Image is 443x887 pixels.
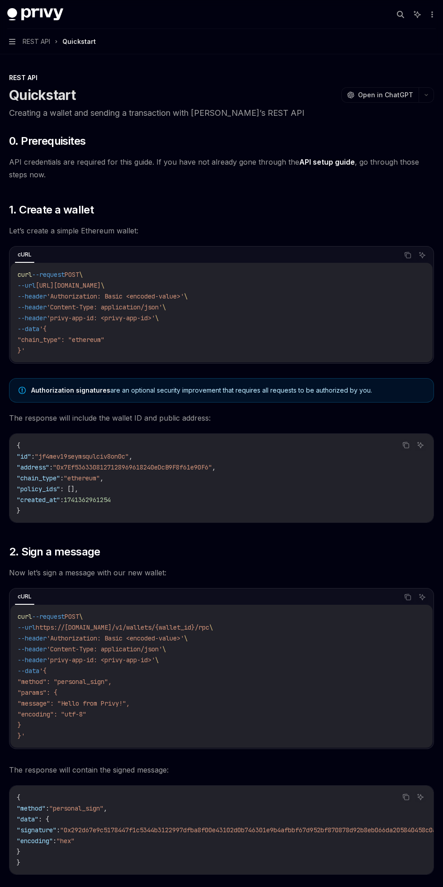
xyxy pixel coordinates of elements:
[18,270,32,279] span: curl
[400,439,412,451] button: Copy the contents from the code block
[18,612,32,621] span: curl
[184,634,188,642] span: \
[57,837,75,845] span: "hex"
[17,859,20,867] span: }
[36,281,101,289] span: [URL][DOMAIN_NAME]
[31,386,110,394] a: Authorization signatures
[18,710,86,718] span: "encoding": "utf-8"
[9,764,434,776] span: The response will contain the signed message:
[17,793,20,802] span: {
[18,314,47,322] span: --header
[402,249,414,261] button: Copy the contents from the code block
[400,791,412,803] button: Copy the contents from the code block
[15,249,34,260] div: cURL
[17,815,38,823] span: "data"
[18,732,25,740] span: }'
[212,463,216,471] span: ,
[129,452,132,460] span: ,
[18,688,57,697] span: "params": {
[9,156,434,181] span: API credentials are required for this guide. If you have not already gone through the , go throug...
[17,804,46,812] span: "method"
[17,848,20,856] span: }
[49,804,104,812] span: "personal_sign"
[209,623,213,631] span: \
[47,292,184,300] span: 'Authorization: Basic <encoded-value>'
[18,699,130,707] span: "message": "Hello from Privy!",
[31,386,424,395] span: are an optional security improvement that requires all requests to be authorized by you.
[62,36,96,47] div: Quickstart
[9,224,434,237] span: Let’s create a simple Ethereum wallet:
[32,612,65,621] span: --request
[18,346,25,355] span: }'
[38,815,49,823] span: : {
[17,463,49,471] span: "address"
[18,634,47,642] span: --header
[64,496,111,504] span: 1741362961254
[18,667,39,675] span: --data
[9,107,434,119] p: Creating a wallet and sending a transaction with [PERSON_NAME]’s REST API
[101,281,104,289] span: \
[47,645,162,653] span: 'Content-Type: application/json'
[415,439,426,451] button: Ask AI
[53,463,212,471] span: "0x7Ef5363308127128969618240eDcB9F8f61e90F6"
[65,270,79,279] span: POST
[341,87,419,103] button: Open in ChatGPT
[402,591,414,603] button: Copy the contents from the code block
[60,485,78,493] span: : [],
[35,452,129,460] span: "jf4mev19seymsqulciv8on0c"
[32,270,65,279] span: --request
[100,474,104,482] span: ,
[17,485,60,493] span: "policy_ids"
[47,634,184,642] span: 'Authorization: Basic <encoded-value>'
[39,667,47,675] span: '{
[60,496,64,504] span: :
[17,837,53,845] span: "encoding"
[17,496,60,504] span: "created_at"
[9,203,94,217] span: 1. Create a wallet
[416,591,428,603] button: Ask AI
[47,303,162,311] span: 'Content-Type: application/json'
[17,507,20,515] span: }
[19,387,26,394] svg: Note
[18,645,47,653] span: --header
[18,292,47,300] span: --header
[17,452,31,460] span: "id"
[18,678,112,686] span: "method": "personal_sign",
[162,645,166,653] span: \
[65,612,79,621] span: POST
[15,591,34,602] div: cURL
[415,791,426,803] button: Ask AI
[79,612,83,621] span: \
[18,623,36,631] span: --url
[18,721,21,729] span: }
[184,292,188,300] span: \
[49,463,53,471] span: :
[39,325,47,333] span: '{
[47,656,155,664] span: 'privy-app-id: <privy-app-id>'
[17,826,57,834] span: "signature"
[18,336,104,344] span: "chain_type": "ethereum"
[18,325,39,333] span: --data
[36,623,209,631] span: https://[DOMAIN_NAME]/v1/wallets/{wallet_id}/rpc
[162,303,166,311] span: \
[9,134,85,148] span: 0. Prerequisites
[7,8,63,21] img: dark logo
[47,314,155,322] span: 'privy-app-id: <privy-app-id>'
[23,36,50,47] span: REST API
[57,826,60,834] span: :
[18,656,47,664] span: --header
[18,281,36,289] span: --url
[9,545,100,559] span: 2. Sign a message
[18,303,47,311] span: --header
[9,566,434,579] span: Now let’s sign a message with our new wallet:
[358,90,413,100] span: Open in ChatGPT
[17,441,20,450] span: {
[79,270,83,279] span: \
[104,804,107,812] span: ,
[9,412,434,424] span: The response will include the wallet ID and public address:
[17,474,60,482] span: "chain_type"
[46,804,49,812] span: :
[155,314,159,322] span: \
[9,73,434,82] div: REST API
[9,87,76,103] h1: Quickstart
